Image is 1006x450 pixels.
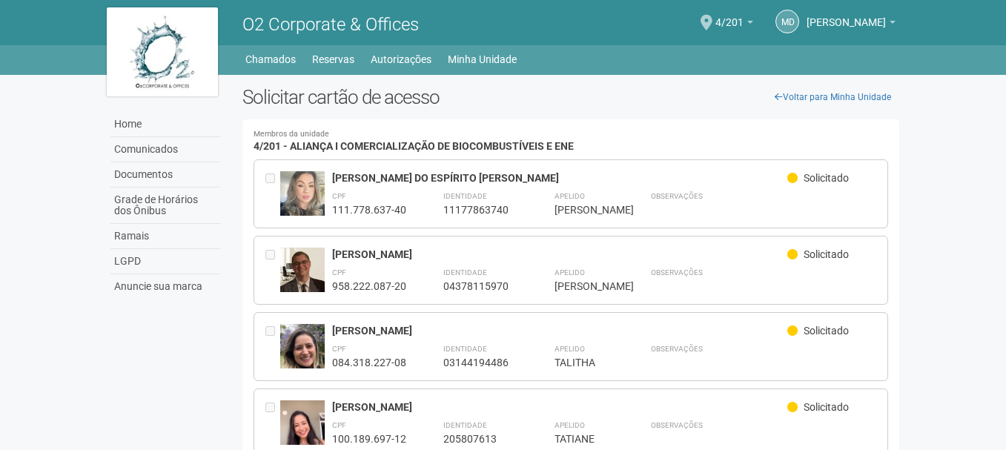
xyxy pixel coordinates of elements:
span: Solicitado [804,172,849,184]
a: Grade de Horários dos Ônibus [110,188,220,224]
div: TATIANE [555,432,614,446]
div: [PERSON_NAME] [332,400,788,414]
a: LGPD [110,249,220,274]
span: Marcelo de Andrade Ferreira [807,2,886,28]
div: Entre em contato com a Aministração para solicitar o cancelamento ou 2a via [265,324,280,369]
strong: Observações [651,421,703,429]
a: 4/201 [715,19,753,30]
a: Comunicados [110,137,220,162]
img: logo.jpg [107,7,218,96]
strong: Identidade [443,421,487,429]
a: Voltar para Minha Unidade [767,86,899,108]
div: 958.222.087-20 [332,279,406,293]
div: Entre em contato com a Aministração para solicitar o cancelamento ou 2a via [265,248,280,293]
a: Anuncie sua marca [110,274,220,299]
img: user.jpg [280,171,325,233]
div: [PERSON_NAME] [555,279,614,293]
strong: Identidade [443,192,487,200]
a: Minha Unidade [448,49,517,70]
a: Autorizações [371,49,431,70]
span: Solicitado [804,401,849,413]
a: Chamados [245,49,296,70]
a: Documentos [110,162,220,188]
span: O2 Corporate & Offices [242,14,419,35]
div: TALITHA [555,356,614,369]
strong: CPF [332,421,346,429]
div: 084.318.227-08 [332,356,406,369]
div: 11177863740 [443,203,517,216]
img: user.jpg [280,248,325,305]
div: 03144194486 [443,356,517,369]
div: 100.189.697-12 [332,432,406,446]
strong: Apelido [555,421,585,429]
strong: Observações [651,268,703,277]
strong: CPF [332,345,346,353]
div: 04378115970 [443,279,517,293]
div: Entre em contato com a Aministração para solicitar o cancelamento ou 2a via [265,400,280,446]
a: Ramais [110,224,220,249]
a: Home [110,112,220,137]
strong: Observações [651,192,703,200]
div: 111.778.637-40 [332,203,406,216]
span: 4/201 [715,2,744,28]
a: Md [775,10,799,33]
small: Membros da unidade [254,130,889,139]
img: user.jpg [280,324,325,381]
div: Entre em contato com a Aministração para solicitar o cancelamento ou 2a via [265,171,280,216]
strong: Apelido [555,268,585,277]
strong: Apelido [555,345,585,353]
strong: Apelido [555,192,585,200]
span: Solicitado [804,248,849,260]
strong: Observações [651,345,703,353]
strong: Identidade [443,345,487,353]
div: [PERSON_NAME] DO ESPÍRITO [PERSON_NAME] [332,171,788,185]
div: [PERSON_NAME] [332,324,788,337]
strong: CPF [332,192,346,200]
h4: 4/201 - ALIANÇA I COMERCIALIZAÇÃO DE BIOCOMBUSTÍVEIS E ENE [254,130,889,152]
div: [PERSON_NAME] [332,248,788,261]
strong: CPF [332,268,346,277]
span: Solicitado [804,325,849,337]
div: [PERSON_NAME] [555,203,614,216]
a: Reservas [312,49,354,70]
h2: Solicitar cartão de acesso [242,86,900,108]
strong: Identidade [443,268,487,277]
div: 205807613 [443,432,517,446]
a: [PERSON_NAME] [807,19,896,30]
